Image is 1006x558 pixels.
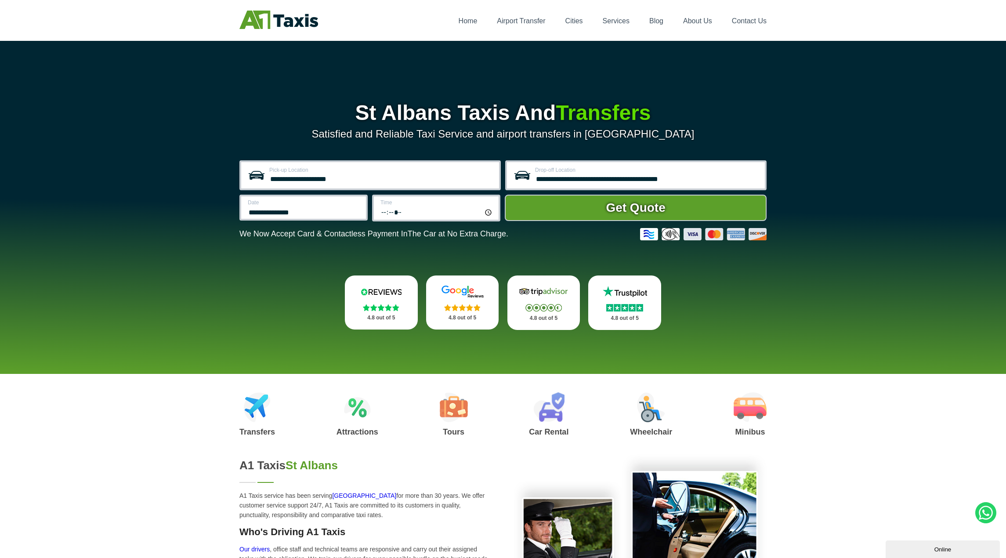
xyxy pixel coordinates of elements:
a: Our drivers [239,546,270,553]
img: Credit And Debit Cards [640,228,767,240]
img: Stars [444,304,481,311]
a: Trustpilot Stars 4.8 out of 5 [588,275,661,330]
a: Contact Us [732,17,767,25]
img: Trustpilot [598,285,651,298]
button: Get Quote [505,195,767,221]
h3: Car Rental [529,428,568,436]
h3: Who's Driving A1 Taxis [239,526,492,538]
h3: Tours [440,428,468,436]
h3: Attractions [337,428,378,436]
img: Attractions [344,392,371,422]
a: Tripadvisor Stars 4.8 out of 5 [507,275,580,330]
p: 4.8 out of 5 [517,313,571,324]
img: Wheelchair [637,392,665,422]
span: The Car at No Extra Charge. [408,229,508,238]
a: Airport Transfer [497,17,545,25]
label: Date [248,200,361,205]
img: Tours [440,392,468,422]
img: Google [436,285,489,298]
img: Tripadvisor [517,285,570,298]
span: Transfers [556,101,651,124]
a: Services [603,17,630,25]
h2: A1 Taxis [239,459,492,472]
p: Satisfied and Reliable Taxi Service and airport transfers in [GEOGRAPHIC_DATA] [239,128,767,140]
a: Home [459,17,478,25]
img: Airport Transfers [244,392,271,422]
p: We Now Accept Card & Contactless Payment In [239,229,508,239]
label: Drop-off Location [535,167,760,173]
img: Stars [606,304,643,312]
p: 4.8 out of 5 [436,312,489,323]
h3: Wheelchair [630,428,672,436]
iframe: chat widget [886,539,1002,558]
a: About Us [683,17,712,25]
h1: St Albans Taxis And [239,102,767,123]
p: A1 Taxis service has been serving for more than 30 years. We offer customer service support 24/7,... [239,491,492,520]
a: Google Stars 4.8 out of 5 [426,275,499,330]
a: [GEOGRAPHIC_DATA] [332,492,396,499]
a: Blog [649,17,663,25]
label: Time [380,200,493,205]
img: Reviews.io [355,285,408,298]
label: Pick-up Location [269,167,494,173]
img: A1 Taxis St Albans LTD [239,11,318,29]
p: 4.8 out of 5 [598,313,651,324]
img: Car Rental [533,392,565,422]
h3: Transfers [239,428,275,436]
img: Minibus [734,392,767,422]
a: Reviews.io Stars 4.8 out of 5 [345,275,418,330]
h3: Minibus [734,428,767,436]
img: Stars [363,304,399,311]
p: 4.8 out of 5 [355,312,408,323]
img: Stars [525,304,562,312]
a: Cities [565,17,583,25]
span: St Albans [286,459,338,472]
